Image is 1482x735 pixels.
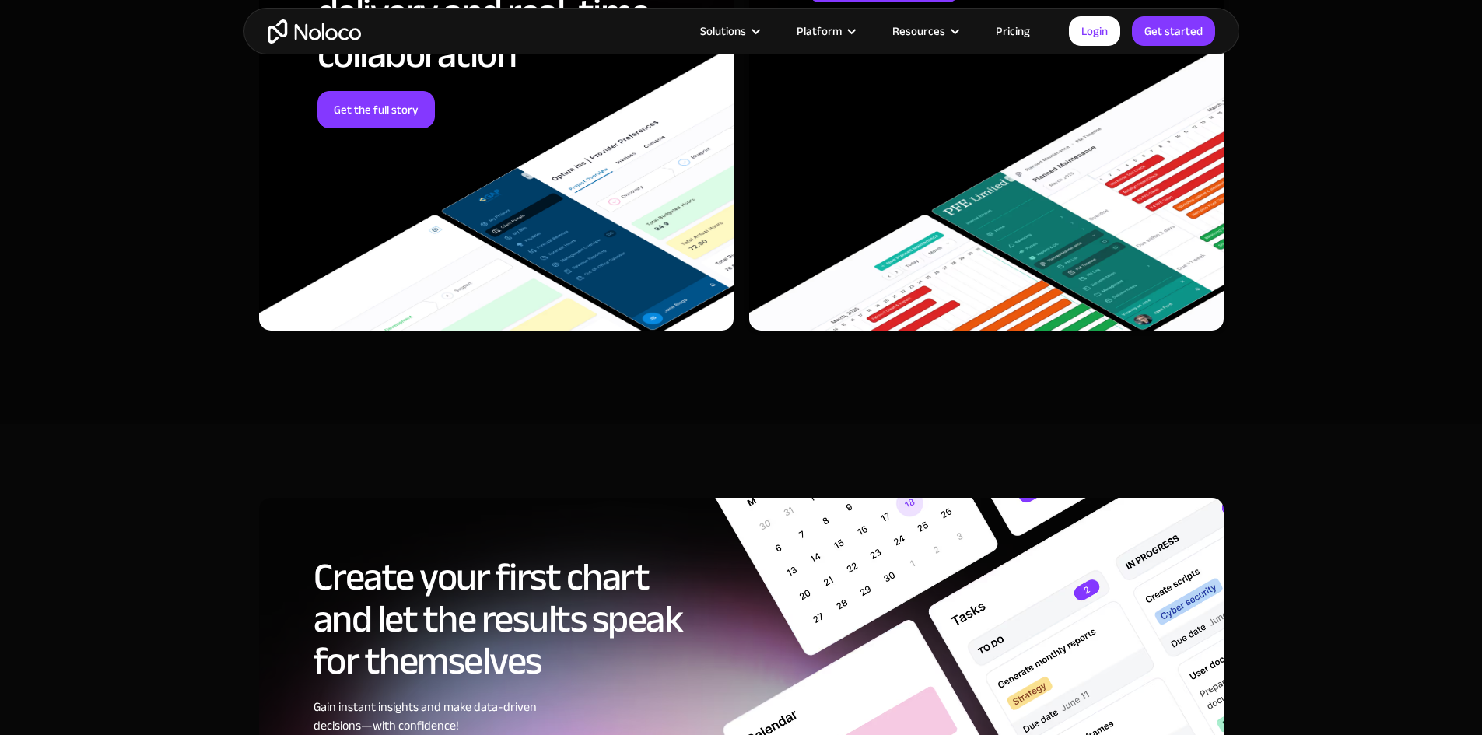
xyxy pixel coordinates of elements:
a: Get started [1132,16,1215,46]
a: Get the full story [317,91,435,128]
a: Login [1069,16,1120,46]
div: Platform [777,21,873,41]
div: Platform [797,21,842,41]
a: home [268,19,361,44]
div: Resources [892,21,945,41]
div: Solutions [700,21,746,41]
div: Resources [873,21,976,41]
h2: Create your first chart and let the results speak for themselves [314,556,706,682]
a: Pricing [976,21,1049,41]
div: Gain instant insights and make data-driven decisions—with confidence! [314,698,706,735]
div: Solutions [681,21,777,41]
